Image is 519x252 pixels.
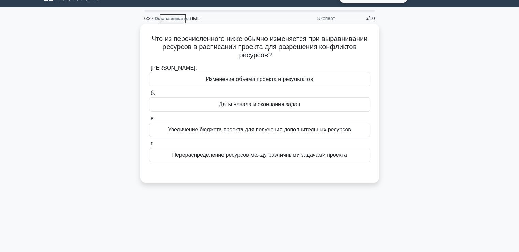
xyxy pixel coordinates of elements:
font: Перераспределение ресурсов между различными задачами проекта [172,152,347,158]
font: [PERSON_NAME]. [150,65,197,71]
font: Что из перечисленного ниже обычно изменяется при выравнивании ресурсов в расписании проекта для р... [152,35,367,59]
font: в. [150,115,155,121]
font: Изменение объема проекта и результатов [206,76,313,82]
font: ПМП [190,16,201,21]
a: Останавливаться [160,14,186,23]
font: б. [150,90,155,96]
font: Останавливаться [155,16,191,21]
font: г. [150,141,153,146]
font: Эксперт [317,16,335,21]
font: Даты начала и окончания задач [219,101,300,107]
font: Увеличение бюджета проекта для получения дополнительных ресурсов [168,127,351,132]
font: 6:27 [144,16,154,21]
font: 6/10 [365,16,375,21]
